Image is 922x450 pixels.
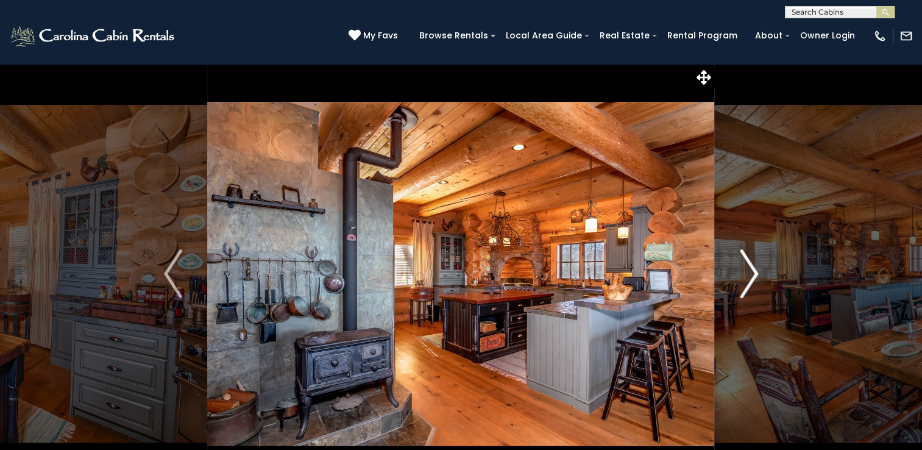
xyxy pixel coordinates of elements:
a: Real Estate [594,26,656,45]
span: My Favs [363,29,398,42]
img: phone-regular-white.png [873,29,887,43]
img: arrow [740,249,758,298]
a: Browse Rentals [413,26,494,45]
img: arrow [164,249,182,298]
a: My Favs [349,29,401,43]
a: Local Area Guide [500,26,588,45]
a: Owner Login [794,26,861,45]
img: mail-regular-white.png [899,29,913,43]
img: White-1-2.png [9,24,178,48]
a: About [749,26,789,45]
a: Rental Program [661,26,743,45]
